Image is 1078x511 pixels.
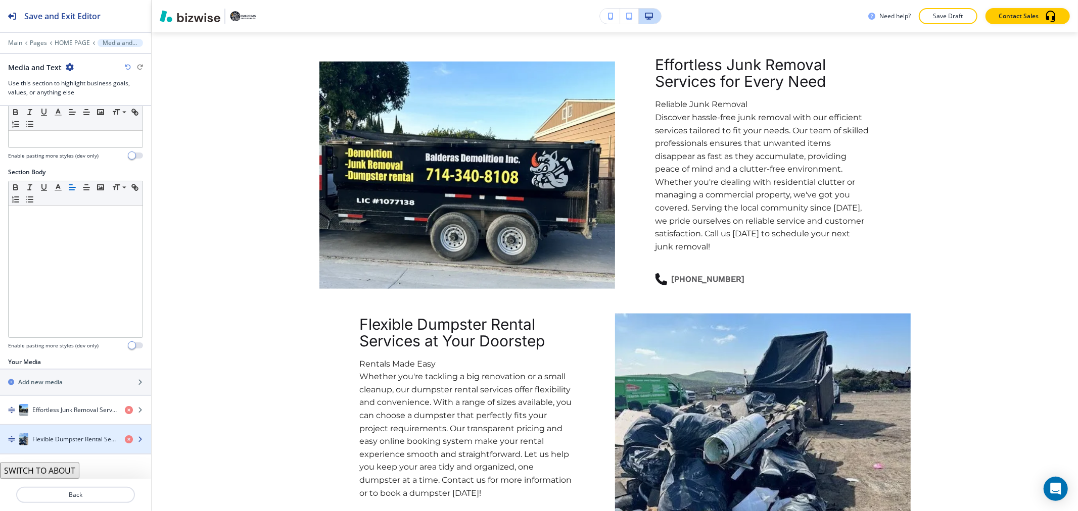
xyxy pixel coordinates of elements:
[32,405,117,415] h4: Effortless Junk Removal Services for Every Need
[229,11,257,22] img: Your Logo
[8,436,15,443] img: Drag
[8,62,62,73] h2: Media and Text
[8,168,45,177] h2: Section Body
[879,12,911,21] h3: Need help?
[8,342,99,349] h4: Enable pasting more styles (dev only)
[655,113,871,251] span: Discover hassle-free junk removal with our efficient services tailored to fit your needs. Our tea...
[8,152,99,160] h4: Enable pasting more styles (dev only)
[932,12,964,21] p: Save Draft
[319,62,615,289] img: <p>Effortless Junk Removal Services for Every Need</p>
[103,39,138,46] p: Media and Text
[1044,477,1068,501] div: Open Intercom Messenger
[8,357,41,367] h2: Your Media
[360,372,574,497] span: Whether you're tackling a big renovation or a small cleanup, our dumpster rental services offer f...
[55,39,90,46] button: HOME PAGE
[360,316,575,349] p: Flexible Dumpster Rental Services at Your Doorstep
[24,10,101,22] h2: Save and Exit Editor
[986,8,1070,24] button: Contact Sales
[999,12,1039,21] p: Contact Sales
[160,10,220,22] img: Bizwise Logo
[8,39,22,46] button: Main
[8,406,15,414] img: Drag
[18,378,63,387] h2: Add new media
[8,79,143,97] h3: Use this section to highlight business goals, values, or anything else
[98,39,143,47] button: Media and Text
[16,487,135,503] button: Back
[17,490,134,499] p: Back
[32,435,117,444] h4: Flexible Dumpster Rental Services at Your Doorstep
[655,99,748,109] span: Reliable Junk Removal
[919,8,977,24] button: Save Draft
[360,359,436,369] span: Rentals Made Easy
[655,57,870,90] p: Effortless Junk Removal Services for Every Need
[655,265,745,293] a: [PHONE_NUMBER]
[30,39,47,46] button: Pages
